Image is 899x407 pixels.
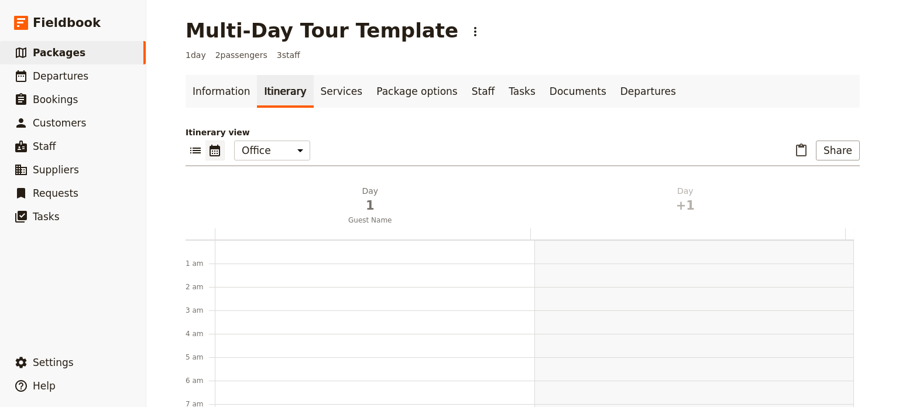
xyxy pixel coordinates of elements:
span: Staff [33,141,56,152]
span: 1 [219,197,521,214]
h2: Day [535,185,836,214]
button: Share [816,141,860,160]
span: Departures [33,70,88,82]
span: 3 staff [277,49,300,61]
a: Services [314,75,370,108]
span: Bookings [33,94,78,105]
h1: Multi-Day Tour Template [186,19,458,42]
span: Requests [33,187,78,199]
p: Itinerary view [186,126,860,138]
span: Fieldbook [33,14,101,32]
div: 4 am [186,329,215,338]
button: Calendar view [205,141,225,160]
div: 3 am [186,306,215,315]
a: Itinerary [257,75,313,108]
button: Paste itinerary item [791,141,811,160]
a: Tasks [502,75,543,108]
div: 1 am [186,259,215,268]
button: Day+1 [530,185,846,219]
span: Packages [33,47,85,59]
a: Departures [613,75,683,108]
span: +1 [535,197,836,214]
span: Tasks [33,211,60,223]
span: 1 day [186,49,206,61]
div: 6 am [186,376,215,385]
a: Package options [369,75,464,108]
a: Documents [543,75,613,108]
button: List view [186,141,205,160]
div: 2 am [186,282,215,292]
span: Suppliers [33,164,79,176]
span: Customers [33,117,86,129]
div: 5 am [186,353,215,362]
button: Actions [465,22,485,42]
a: Staff [465,75,502,108]
h2: Day [219,185,521,214]
span: 2 passengers [215,49,267,61]
a: Information [186,75,257,108]
span: Guest Name [215,216,526,225]
button: Day1Guest Name [215,185,530,228]
span: Settings [33,357,74,368]
span: Help [33,380,56,392]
